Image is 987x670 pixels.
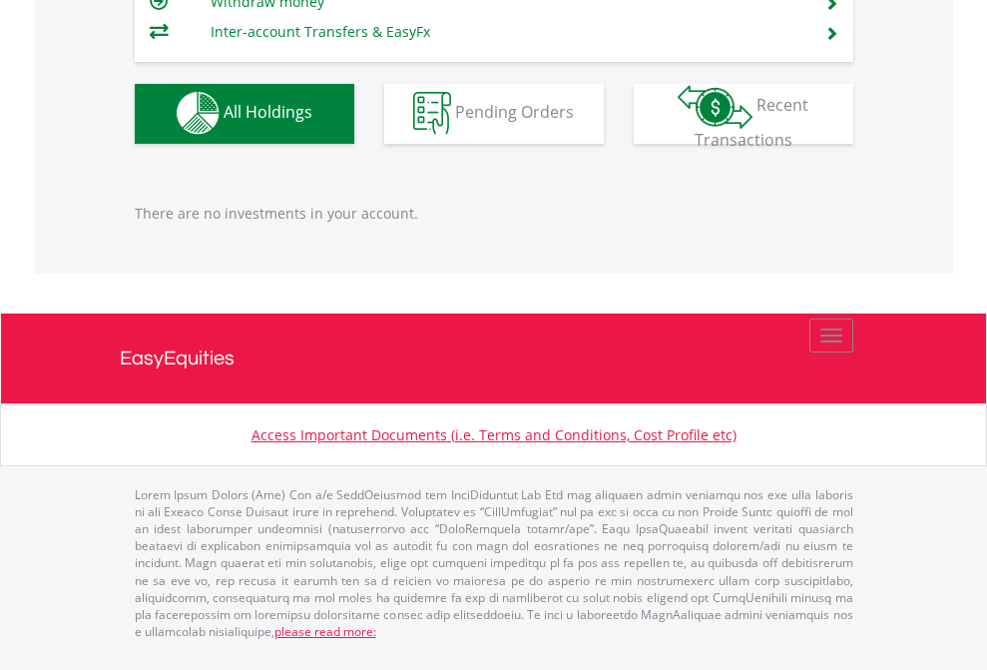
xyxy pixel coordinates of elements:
span: Recent Transactions [695,94,809,151]
button: Recent Transactions [634,84,853,144]
a: please read more: [274,623,376,640]
span: All Holdings [224,101,312,123]
a: Access Important Documents (i.e. Terms and Conditions, Cost Profile etc) [251,425,737,444]
img: pending_instructions-wht.png [413,92,451,135]
button: Pending Orders [384,84,604,144]
button: All Holdings [135,84,354,144]
a: EasyEquities [120,314,868,403]
p: There are no investments in your account. [135,204,853,224]
td: Inter-account Transfers & EasyFx [211,17,800,47]
span: Pending Orders [455,101,574,123]
p: Lorem Ipsum Dolors (Ame) Con a/e SeddOeiusmod tem InciDiduntut Lab Etd mag aliquaen admin veniamq... [135,486,853,640]
img: holdings-wht.png [177,92,220,135]
img: transactions-zar-wht.png [678,85,752,129]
